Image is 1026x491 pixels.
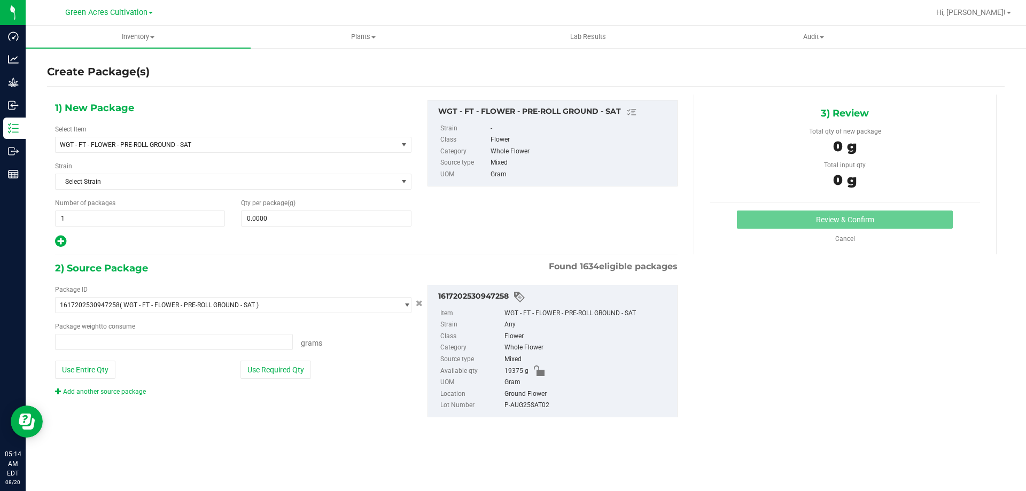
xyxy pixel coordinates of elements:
div: - [491,123,671,135]
div: Flower [504,331,672,342]
span: Inventory [26,32,251,42]
button: Cancel button [413,296,426,311]
span: Package ID [55,286,88,293]
inline-svg: Inventory [8,123,19,134]
input: 0.0000 [242,211,410,226]
label: Location [440,388,502,400]
span: (g) [287,199,296,207]
inline-svg: Dashboard [8,31,19,42]
button: Use Required Qty [240,361,311,379]
span: Lab Results [556,32,620,42]
span: select [398,174,411,189]
span: Add new output [55,240,66,247]
label: Category [440,146,488,158]
span: Audit [702,32,926,42]
label: Item [440,308,502,319]
div: Mixed [504,354,672,365]
a: Inventory [26,26,251,48]
span: Select Strain [56,174,398,189]
label: Select Item [55,124,87,134]
span: 1634 [580,261,599,271]
div: Ground Flower [504,388,672,400]
div: P-AUG25SAT02 [504,400,672,411]
div: 1617202530947258 [438,291,672,303]
div: Whole Flower [491,146,671,158]
label: Lot Number [440,400,502,411]
label: Strain [440,319,502,331]
inline-svg: Inbound [8,100,19,111]
span: 0 g [833,138,857,155]
label: Available qty [440,365,502,377]
iframe: Resource center [11,406,43,438]
inline-svg: Grow [8,77,19,88]
h4: Create Package(s) [47,64,150,80]
span: 19375 g [504,365,528,377]
label: Strain [55,161,72,171]
span: ( WGT - FT - FLOWER - PRE-ROLL GROUND - SAT ) [120,301,259,309]
inline-svg: Analytics [8,54,19,65]
a: Plants [251,26,476,48]
a: Add another source package [55,388,146,395]
a: Cancel [835,235,855,243]
span: 2) Source Package [55,260,148,276]
span: WGT - FT - FLOWER - PRE-ROLL GROUND - SAT [60,141,380,149]
div: Whole Flower [504,342,672,354]
span: Found eligible packages [549,260,678,273]
span: weight [82,323,101,330]
label: Class [440,134,488,146]
span: select [398,137,411,152]
label: UOM [440,377,502,388]
input: 1 [56,211,224,226]
div: WGT - FT - FLOWER - PRE-ROLL GROUND - SAT [504,308,672,319]
p: 05:14 AM EDT [5,449,21,478]
span: Green Acres Cultivation [65,8,147,17]
div: Flower [491,134,671,146]
label: Source type [440,354,502,365]
span: Grams [301,339,322,347]
span: 1617202530947258 [60,301,120,309]
label: Class [440,331,502,342]
span: 1) New Package [55,100,134,116]
label: Source type [440,157,488,169]
span: Hi, [PERSON_NAME]! [936,8,1006,17]
a: Lab Results [476,26,701,48]
span: Plants [251,32,475,42]
inline-svg: Reports [8,169,19,180]
label: UOM [440,169,488,181]
div: Any [504,319,672,331]
button: Review & Confirm [737,211,953,229]
div: Mixed [491,157,671,169]
span: Qty per package [241,199,296,207]
span: Number of packages [55,199,115,207]
span: Package to consume [55,323,135,330]
a: Audit [701,26,926,48]
div: WGT - FT - FLOWER - PRE-ROLL GROUND - SAT [438,106,672,119]
inline-svg: Outbound [8,146,19,157]
label: Category [440,342,502,354]
span: Total qty of new package [809,128,881,135]
div: Gram [491,169,671,181]
span: 0 g [833,172,857,189]
button: Use Entire Qty [55,361,115,379]
p: 08/20 [5,478,21,486]
div: Gram [504,377,672,388]
span: select [398,298,411,313]
span: Total input qty [824,161,866,169]
span: 3) Review [821,105,869,121]
label: Strain [440,123,488,135]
